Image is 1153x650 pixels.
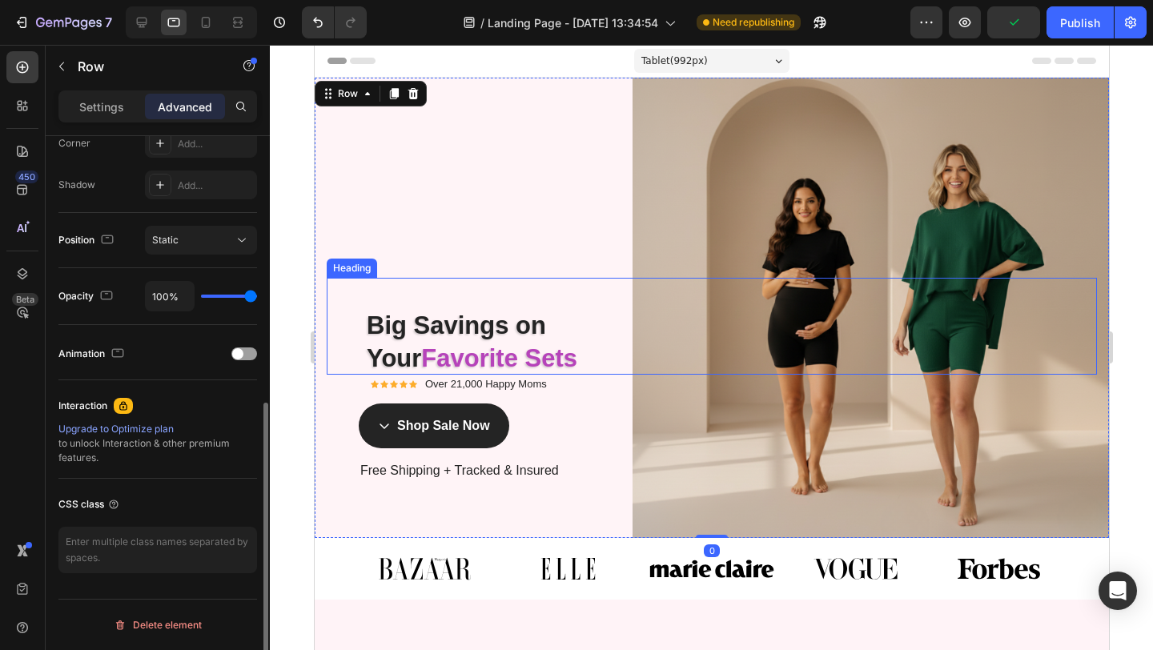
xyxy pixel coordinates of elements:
div: Corner [58,136,90,150]
p: Row [78,57,214,76]
div: Undo/Redo [302,6,367,38]
div: Open Intercom Messenger [1099,572,1137,610]
button: 7 [6,6,119,38]
span: Static [152,234,179,246]
img: gempages_569939489498071879-22bd74e4-2904-4cff-b64c-bcce17e2009c.svg [191,501,315,547]
img: gempages_569939489498071879-1c07c37d-c046-4340-80a8-20f2f218961a.svg [48,501,172,547]
div: 0 [389,500,405,512]
div: Publish [1060,14,1100,31]
span: Landing Page - [DATE] 13:34:54 [488,14,658,31]
div: Delete element [114,616,202,635]
div: Position [58,230,117,251]
p: Settings [79,98,124,115]
div: Add... [178,179,253,193]
button: Static [145,226,257,255]
div: Animation [58,343,127,365]
div: CSS class [58,497,120,512]
div: Interaction [58,399,107,413]
div: Opacity [58,286,116,307]
p: Advanced [158,98,212,115]
iframe: Design area [315,45,1109,650]
button: Publish [1047,6,1114,38]
img: gempages_569939489498071879-1108113c-51c4-4097-b1ec-3d61c45f6765.svg [335,501,459,547]
div: Beta [12,293,38,306]
div: Add... [178,137,253,151]
span: Need republishing [713,15,794,30]
div: to unlock Interaction & other premium features. [58,422,257,465]
img: gempages_569939489498071879-d6072c3f-cb0a-489a-b089-db9333f1544f.svg [622,501,746,547]
p: 7 [105,13,112,32]
input: Auto [146,282,194,311]
span: / [480,14,484,31]
div: Shadow [58,178,95,192]
div: Upgrade to Optimize plan [58,422,257,436]
button: Delete element [58,612,257,638]
img: gempages_569939489498071879-ccedbcd1-f538-436a-ba0e-462a8630767e.svg [479,501,603,547]
div: 450 [15,171,38,183]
